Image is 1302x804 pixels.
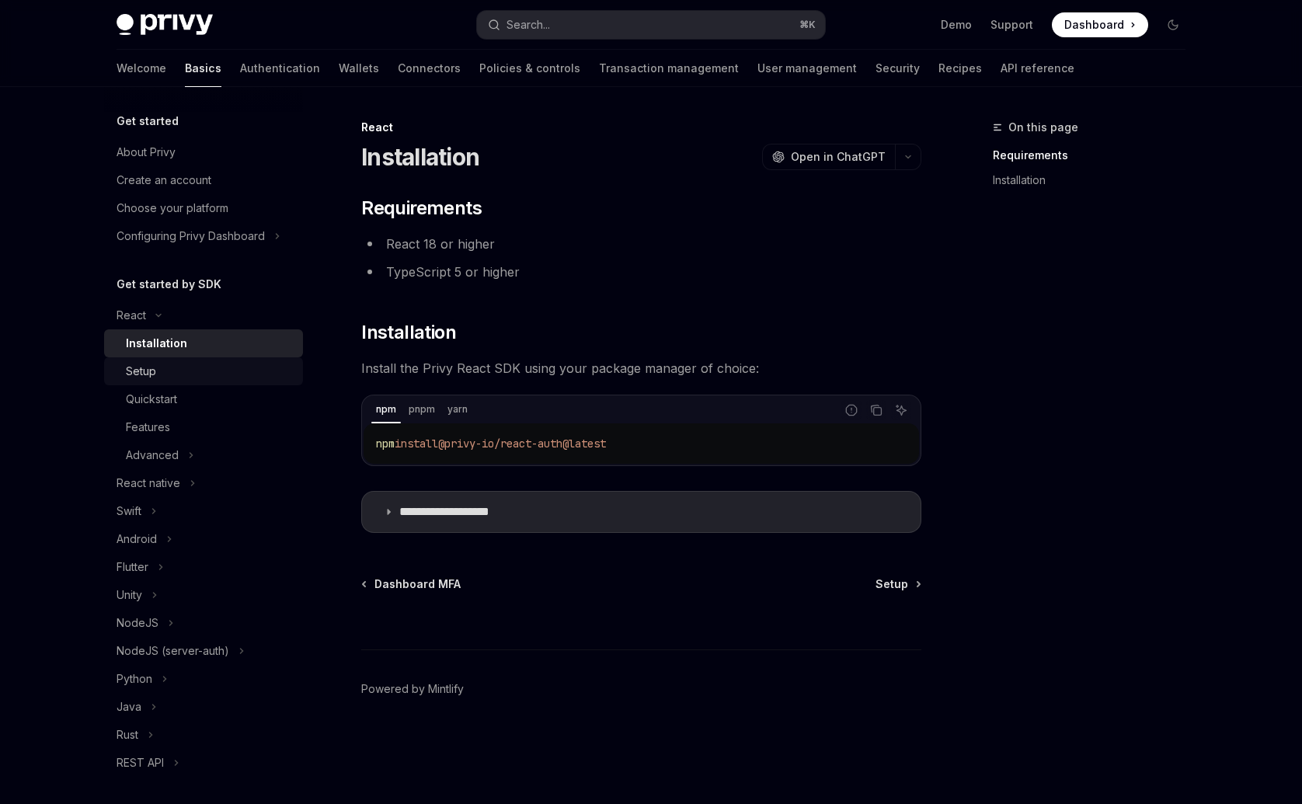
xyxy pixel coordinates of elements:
h1: Installation [361,143,479,171]
img: dark logo [117,14,213,36]
div: pnpm [404,400,440,419]
a: Setup [876,576,920,592]
a: Transaction management [599,50,739,87]
span: ⌘ K [799,19,816,31]
button: Toggle NodeJS section [104,609,303,637]
div: Configuring Privy Dashboard [117,227,265,245]
button: Toggle dark mode [1161,12,1185,37]
span: install [395,437,438,451]
div: Python [117,670,152,688]
a: Support [990,17,1033,33]
div: NodeJS (server-auth) [117,642,229,660]
button: Toggle Configuring Privy Dashboard section [104,222,303,250]
span: Requirements [361,196,482,221]
a: Authentication [240,50,320,87]
div: npm [371,400,401,419]
div: Unity [117,586,142,604]
span: On this page [1008,118,1078,137]
button: Toggle Android section [104,525,303,553]
button: Ask AI [891,400,911,420]
span: Installation [361,320,456,345]
span: Install the Privy React SDK using your package manager of choice: [361,357,921,379]
span: Open in ChatGPT [791,149,886,165]
div: Create an account [117,171,211,190]
div: Java [117,698,141,716]
a: Dashboard [1052,12,1148,37]
div: Search... [507,16,550,34]
a: User management [757,50,857,87]
div: Rust [117,726,138,744]
div: Setup [126,362,156,381]
button: Toggle Swift section [104,497,303,525]
button: Toggle Rust section [104,721,303,749]
a: Requirements [993,143,1198,168]
button: Open in ChatGPT [762,144,895,170]
span: Dashboard [1064,17,1124,33]
a: Quickstart [104,385,303,413]
a: Setup [104,357,303,385]
button: Toggle Unity section [104,581,303,609]
div: About Privy [117,143,176,162]
button: Toggle React native section [104,469,303,497]
div: React [361,120,921,135]
button: Toggle Python section [104,665,303,693]
a: Installation [104,329,303,357]
span: Dashboard MFA [374,576,461,592]
button: Copy the contents from the code block [866,400,886,420]
button: Open search [477,11,825,39]
a: Wallets [339,50,379,87]
button: Toggle REST API section [104,749,303,777]
button: Toggle Advanced section [104,441,303,469]
div: Choose your platform [117,199,228,218]
div: yarn [443,400,472,419]
button: Toggle Flutter section [104,553,303,581]
li: React 18 or higher [361,233,921,255]
span: @privy-io/react-auth@latest [438,437,606,451]
a: About Privy [104,138,303,166]
div: Flutter [117,558,148,576]
a: Create an account [104,166,303,194]
a: Features [104,413,303,441]
button: Toggle Java section [104,693,303,721]
span: Setup [876,576,908,592]
a: Security [876,50,920,87]
a: Installation [993,168,1198,193]
div: Android [117,530,157,548]
h5: Get started by SDK [117,275,221,294]
button: Toggle React section [104,301,303,329]
li: TypeScript 5 or higher [361,261,921,283]
div: REST API [117,754,164,772]
a: Welcome [117,50,166,87]
button: Report incorrect code [841,400,862,420]
div: Advanced [126,446,179,465]
a: Policies & controls [479,50,580,87]
a: Demo [941,17,972,33]
a: Recipes [938,50,982,87]
a: Connectors [398,50,461,87]
a: API reference [1001,50,1074,87]
div: React [117,306,146,325]
div: Installation [126,334,187,353]
a: Dashboard MFA [363,576,461,592]
div: Quickstart [126,390,177,409]
div: Features [126,418,170,437]
div: Swift [117,502,141,520]
a: Powered by Mintlify [361,681,464,697]
span: npm [376,437,395,451]
a: Choose your platform [104,194,303,222]
div: React native [117,474,180,492]
a: Basics [185,50,221,87]
button: Toggle NodeJS (server-auth) section [104,637,303,665]
div: NodeJS [117,614,158,632]
h5: Get started [117,112,179,131]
